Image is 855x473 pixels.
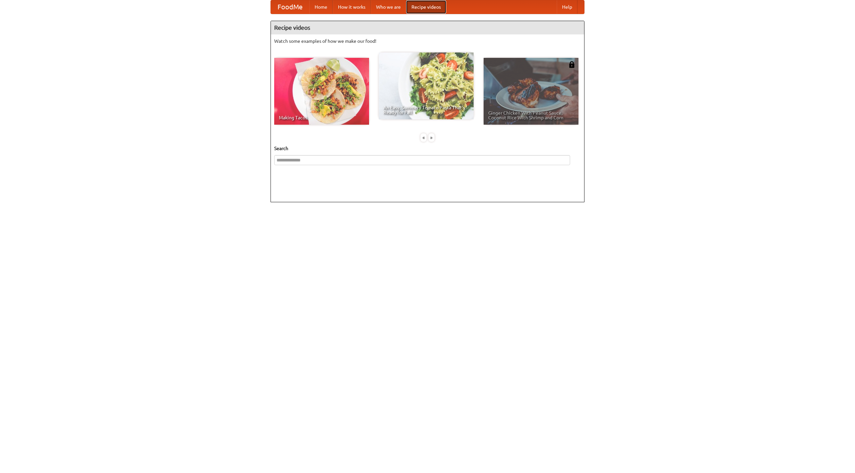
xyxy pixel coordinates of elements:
a: Home [309,0,333,14]
span: An Easy, Summery Tomato Pasta That's Ready for Fall [383,105,469,115]
p: Watch some examples of how we make our food! [274,38,581,44]
a: Help [557,0,577,14]
h4: Recipe videos [271,21,584,34]
a: Who we are [371,0,406,14]
a: Making Tacos [274,58,369,125]
a: Recipe videos [406,0,446,14]
h5: Search [274,145,581,152]
div: « [420,133,426,142]
a: An Easy, Summery Tomato Pasta That's Ready for Fall [379,52,474,119]
span: Making Tacos [279,115,364,120]
div: » [429,133,435,142]
img: 483408.png [568,61,575,68]
a: How it works [333,0,371,14]
a: FoodMe [271,0,309,14]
